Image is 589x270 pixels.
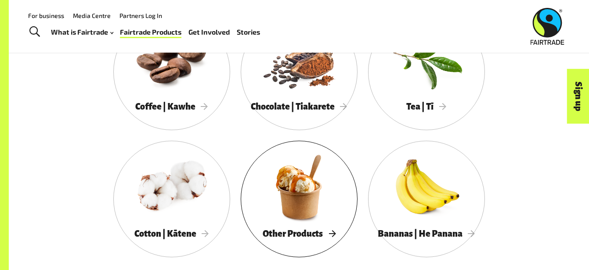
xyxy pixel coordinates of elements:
[263,229,336,238] span: Other Products
[134,229,209,238] span: Cotton | Kātene
[135,102,208,111] span: Coffee | Kawhe
[378,229,475,238] span: Bananas | He Panana
[241,141,358,257] a: Other Products
[51,26,113,39] a: What is Fairtrade
[113,14,230,130] a: Coffee | Kawhe
[406,102,446,111] span: Tea | Tī
[368,14,485,130] a: Tea | Tī
[531,8,564,45] img: Fairtrade Australia New Zealand logo
[119,12,162,19] a: Partners Log In
[24,21,45,43] a: Toggle Search
[188,26,230,39] a: Get Involved
[251,102,347,111] span: Chocolate | Tiakarete
[120,26,181,39] a: Fairtrade Products
[28,12,64,19] a: For business
[237,26,260,39] a: Stories
[241,14,358,130] a: Chocolate | Tiakarete
[73,12,111,19] a: Media Centre
[368,141,485,257] a: Bananas | He Panana
[113,141,230,257] a: Cotton | Kātene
